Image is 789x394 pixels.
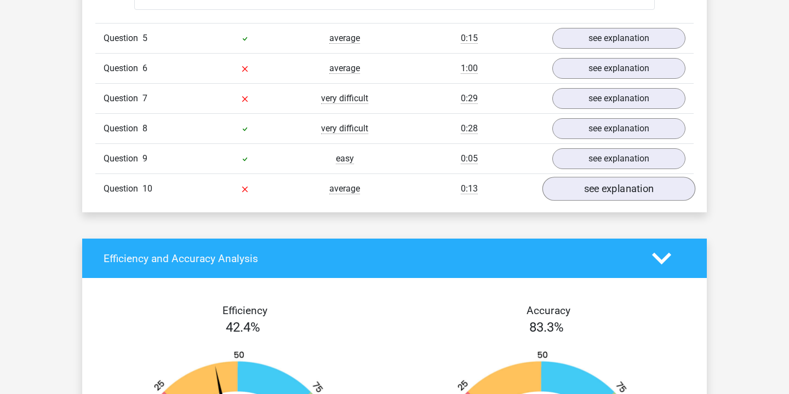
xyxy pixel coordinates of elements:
[104,62,142,75] span: Question
[336,153,354,164] span: easy
[552,148,685,169] a: see explanation
[552,28,685,49] a: see explanation
[142,153,147,164] span: 9
[104,122,142,135] span: Question
[142,33,147,43] span: 5
[329,183,360,194] span: average
[461,33,478,44] span: 0:15
[104,152,142,165] span: Question
[329,33,360,44] span: average
[104,304,386,317] h4: Efficiency
[542,177,695,201] a: see explanation
[552,58,685,79] a: see explanation
[104,92,142,105] span: Question
[226,320,260,335] span: 42.4%
[461,153,478,164] span: 0:05
[461,183,478,194] span: 0:13
[142,63,147,73] span: 6
[552,88,685,109] a: see explanation
[329,63,360,74] span: average
[142,183,152,194] span: 10
[407,304,690,317] h4: Accuracy
[104,32,142,45] span: Question
[461,63,478,74] span: 1:00
[529,320,564,335] span: 83.3%
[461,123,478,134] span: 0:28
[104,182,142,195] span: Question
[321,93,368,104] span: very difficult
[104,252,636,265] h4: Efficiency and Accuracy Analysis
[142,93,147,103] span: 7
[461,93,478,104] span: 0:29
[142,123,147,134] span: 8
[321,123,368,134] span: very difficult
[552,118,685,139] a: see explanation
